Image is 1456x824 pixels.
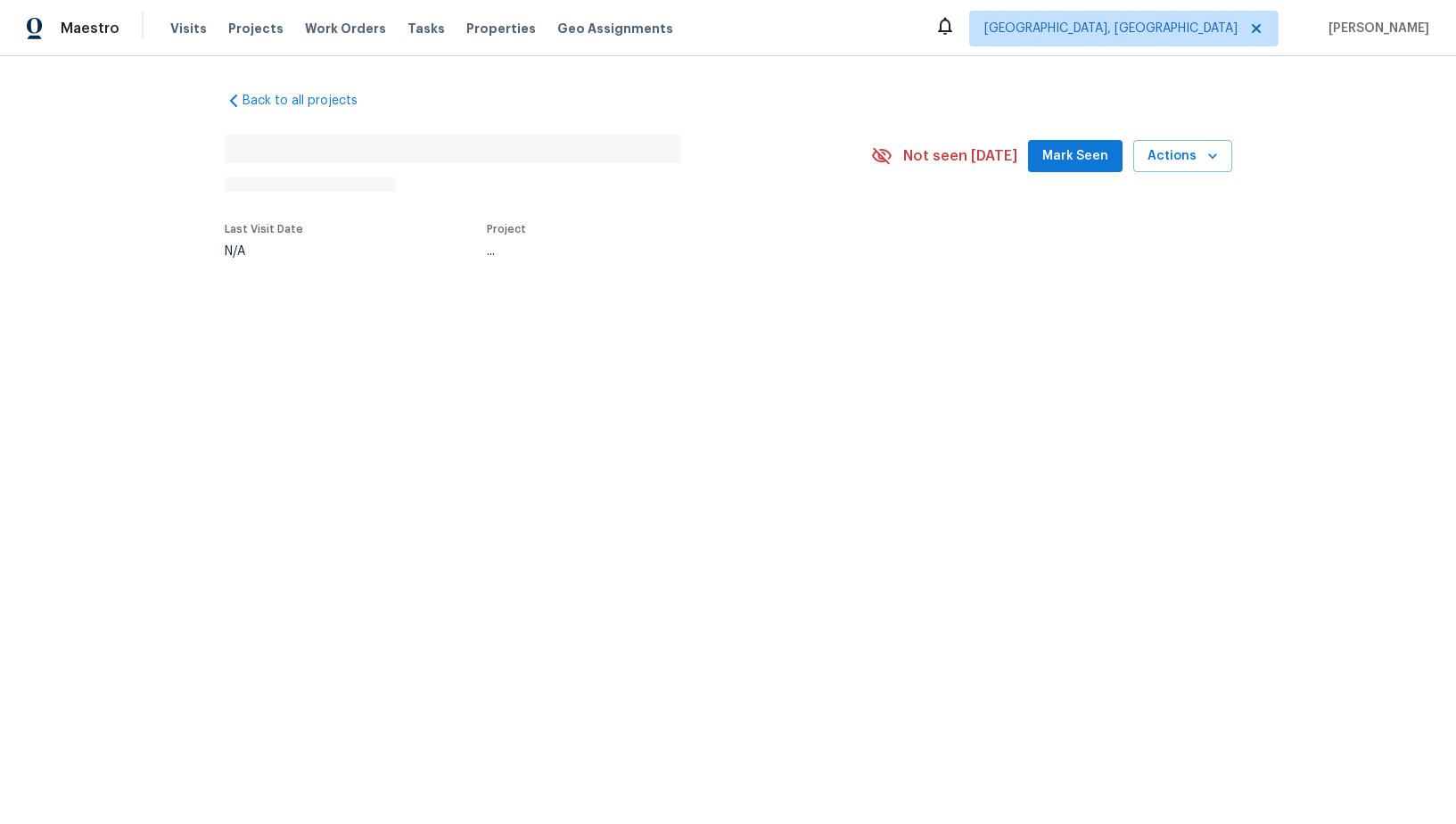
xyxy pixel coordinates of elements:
span: Last Visit Date [225,224,303,235]
button: Actions [1133,140,1232,173]
span: Work Orders [305,20,386,37]
div: N/A [225,245,303,258]
span: Not seen [DATE] [903,147,1017,165]
span: Geo Assignments [557,20,673,37]
span: Visits [170,20,207,37]
span: [PERSON_NAME] [1321,20,1429,37]
span: Project [487,224,526,235]
button: Mark Seen [1028,140,1123,173]
span: Properties [466,20,536,37]
span: Tasks [407,22,445,35]
span: Maestro [61,20,119,37]
span: Actions [1148,145,1218,168]
span: [GEOGRAPHIC_DATA], [GEOGRAPHIC_DATA] [984,20,1238,37]
a: Back to all projects [225,92,396,110]
span: Mark Seen [1042,145,1108,168]
div: ... [487,245,829,258]
span: Projects [228,20,284,37]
